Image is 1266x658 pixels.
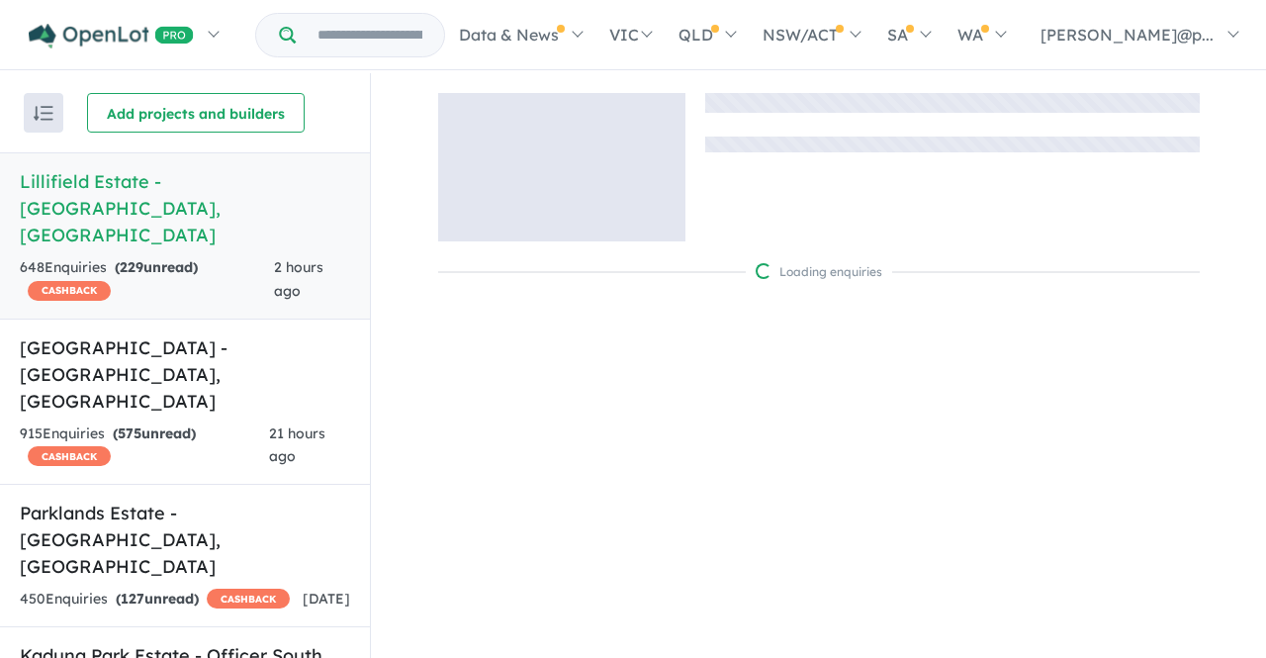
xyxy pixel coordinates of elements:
[20,588,290,611] div: 450 Enquir ies
[121,590,144,608] span: 127
[207,589,290,609] span: CASHBACK
[87,93,305,133] button: Add projects and builders
[118,424,141,442] span: 575
[34,106,53,121] img: sort.svg
[28,281,111,301] span: CASHBACK
[20,500,350,580] h5: Parklands Estate - [GEOGRAPHIC_DATA] , [GEOGRAPHIC_DATA]
[116,590,199,608] strong: ( unread)
[20,168,350,248] h5: Lillifield Estate - [GEOGRAPHIC_DATA] , [GEOGRAPHIC_DATA]
[113,424,196,442] strong: ( unread)
[20,334,350,415] h5: [GEOGRAPHIC_DATA] - [GEOGRAPHIC_DATA] , [GEOGRAPHIC_DATA]
[269,424,325,466] span: 21 hours ago
[120,258,143,276] span: 229
[1040,25,1214,45] span: [PERSON_NAME]@p...
[28,446,111,466] span: CASHBACK
[29,24,194,48] img: Openlot PRO Logo White
[20,256,274,304] div: 648 Enquir ies
[20,423,269,470] div: 915 Enquir ies
[756,262,882,282] div: Loading enquiries
[300,14,440,56] input: Try estate name, suburb, builder or developer
[303,590,350,608] span: [DATE]
[274,258,323,300] span: 2 hours ago
[115,258,198,276] strong: ( unread)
